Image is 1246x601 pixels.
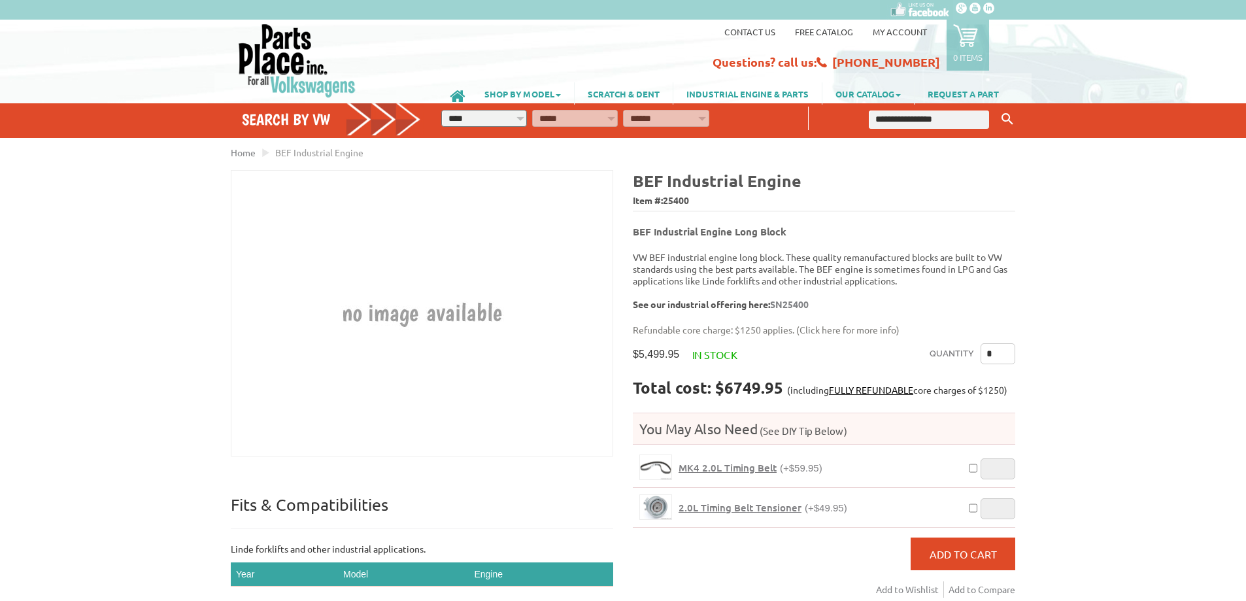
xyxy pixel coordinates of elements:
[770,298,809,310] a: SN25400
[930,547,997,560] span: Add to Cart
[231,146,256,158] a: Home
[633,192,1015,211] span: Item #:
[873,26,927,37] a: My Account
[780,462,822,473] span: (+$59.95)
[679,461,777,474] span: MK4 2.0L Timing Belt
[822,82,914,105] a: OUR CATALOG
[338,562,469,587] th: Model
[633,170,801,191] b: BEF industrial engine
[663,194,689,206] span: 25400
[633,298,809,310] b: See our industrial offering here:
[911,538,1015,570] button: Add to Cart
[829,384,913,396] a: FULLY REFUNDABLE
[633,323,1005,337] p: Refundable core charge: $1250 applies. ( )
[231,494,613,529] p: Fits & Compatibilities
[800,324,896,335] a: Click here for more info
[679,462,822,474] a: MK4 2.0L Timing Belt(+$59.95)
[947,20,989,71] a: 0 items
[679,502,847,514] a: 2.0L Timing Belt Tensioner(+$49.95)
[673,82,822,105] a: INDUSTRIAL ENGINE & PARTS
[633,225,786,238] b: BEF Industrial Engine Long Block
[633,420,1015,438] h4: You May Also Need
[633,348,679,360] span: $5,499.95
[633,377,783,398] strong: Total cost: $6749.95
[758,424,847,437] span: (See DIY Tip Below)
[640,495,671,519] img: 2.0L Timing Belt Tensioner
[633,251,1015,310] p: VW BEF industrial engine long block. These quality remanufactured blocks are built to VW standard...
[471,82,574,105] a: SHOP BY MODEL
[795,26,853,37] a: Free Catalog
[876,581,944,598] a: Add to Wishlist
[280,171,565,456] img: BEF industrial engine
[692,348,737,361] span: In stock
[639,494,672,520] a: 2.0L Timing Belt Tensioner
[998,109,1017,130] button: Keyword Search
[930,343,974,364] label: Quantity
[787,384,1007,396] span: (including core charges of $1250)
[231,542,613,556] p: Linde forklifts and other industrial applications.
[949,581,1015,598] a: Add to Compare
[575,82,673,105] a: SCRATCH & DENT
[805,502,847,513] span: (+$49.95)
[469,562,613,587] th: Engine
[915,82,1012,105] a: REQUEST A PART
[640,455,671,479] img: MK4 2.0L Timing Belt
[242,110,421,129] h4: Search by VW
[679,501,801,514] span: 2.0L Timing Belt Tensioner
[953,52,983,63] p: 0 items
[237,23,357,98] img: Parts Place Inc!
[231,562,338,587] th: Year
[724,26,775,37] a: Contact us
[275,146,363,158] span: BEF industrial engine
[639,455,672,480] a: MK4 2.0L Timing Belt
